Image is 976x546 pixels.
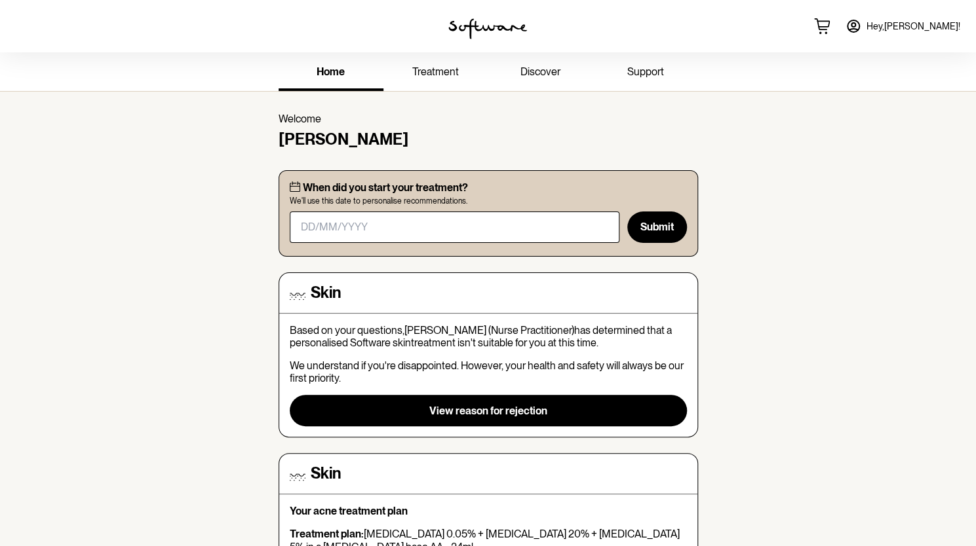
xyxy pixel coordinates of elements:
[311,464,341,483] h4: Skin
[290,324,687,349] p: Based on your questions, [PERSON_NAME] (Nurse Practitioner) has determined that a personalised So...
[290,211,620,243] input: DD/MM/YYYY
[448,18,527,39] img: software logo
[279,130,698,149] h4: [PERSON_NAME]
[279,113,698,125] p: Welcome
[290,196,687,206] span: We'll use this date to personalise recommendations.
[290,395,687,426] button: View reason for rejection
[303,181,468,194] p: When did you start your treatment?
[412,65,459,78] span: treatment
[640,221,674,233] span: Submit
[593,55,698,91] a: support
[317,65,345,78] span: home
[311,283,341,302] h4: Skin
[290,505,687,517] p: Your acne treatment plan
[627,211,686,243] button: Submit
[627,65,664,78] span: support
[279,55,383,91] a: home
[290,359,687,384] p: We understand if you're disappointed. However, your health and safety will always be our first pr...
[867,21,960,32] span: Hey, [PERSON_NAME] !
[838,10,968,42] a: Hey,[PERSON_NAME]!
[383,55,488,91] a: treatment
[520,65,560,78] span: discover
[290,528,364,540] strong: Treatment plan:
[429,405,547,417] span: View reason for rejection
[488,55,593,91] a: discover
